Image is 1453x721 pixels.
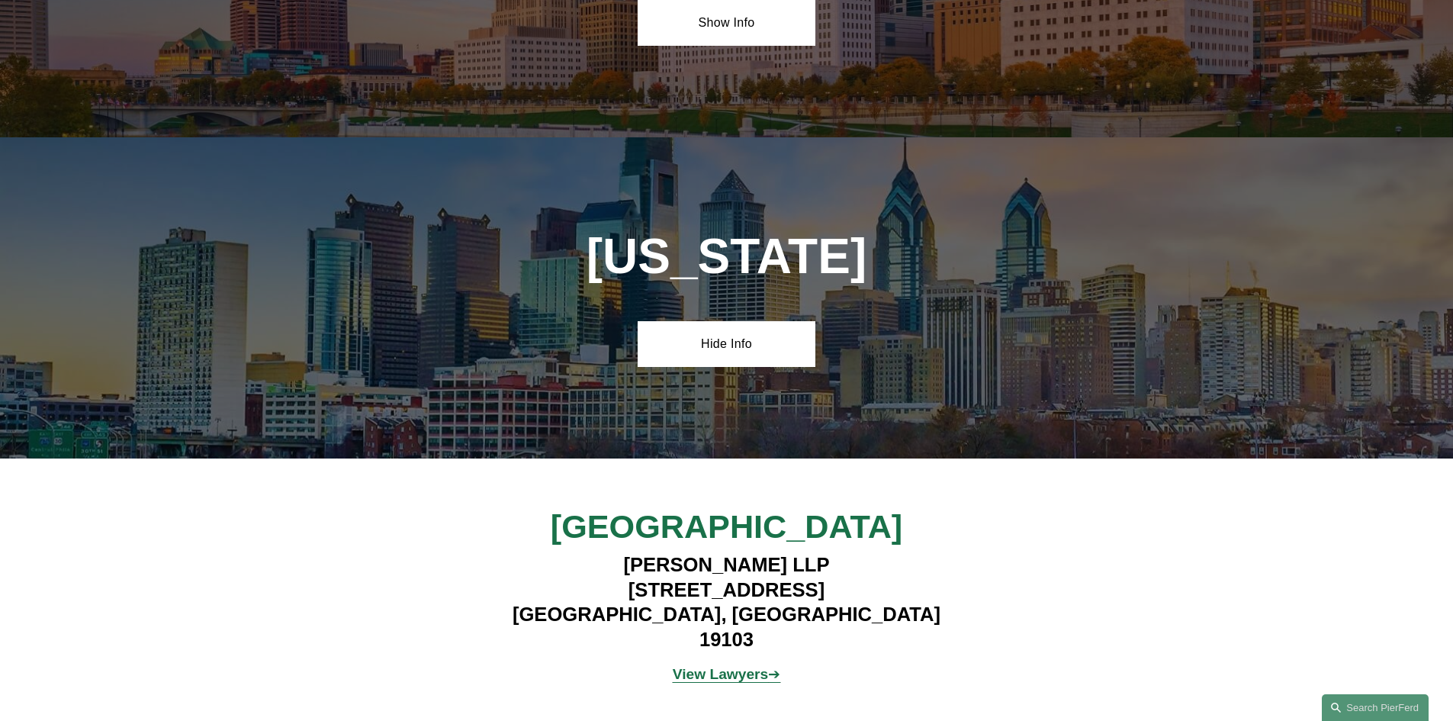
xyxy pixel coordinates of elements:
a: Search this site [1322,694,1429,721]
a: View Lawyers➔ [673,666,781,682]
span: ➔ [673,666,781,682]
span: [GEOGRAPHIC_DATA] [551,508,902,545]
a: Hide Info [638,321,815,367]
strong: View Lawyers [673,666,769,682]
h1: [US_STATE] [504,229,949,285]
h4: [PERSON_NAME] LLP [STREET_ADDRESS] [GEOGRAPHIC_DATA], [GEOGRAPHIC_DATA] 19103 [504,552,949,652]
